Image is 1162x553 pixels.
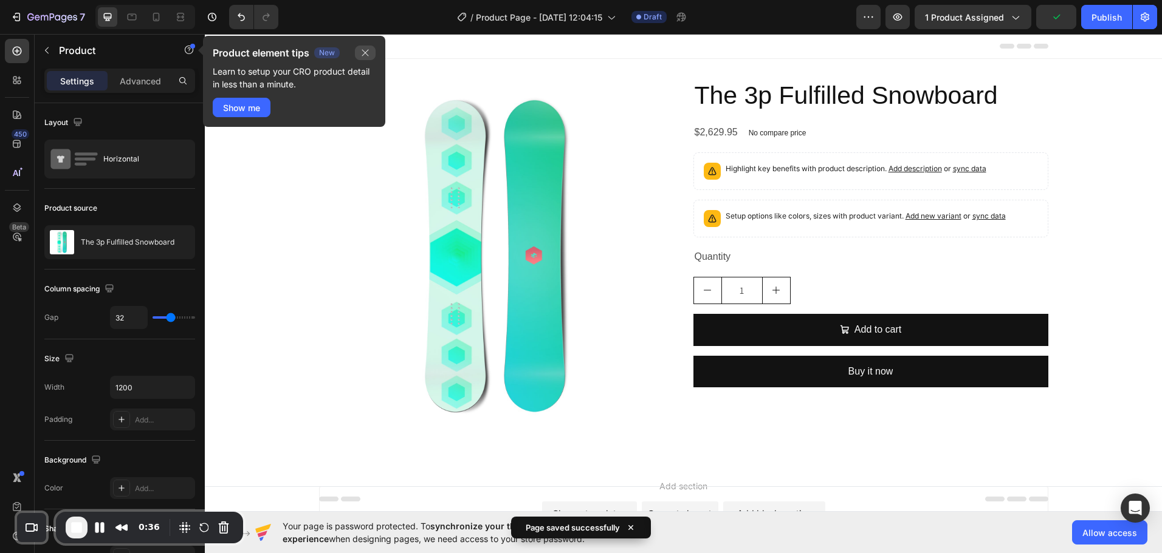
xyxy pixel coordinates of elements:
[135,415,192,426] div: Add...
[1121,494,1150,523] div: Open Intercom Messenger
[476,11,602,24] span: Product Page - [DATE] 12:04:15
[44,351,77,367] div: Size
[111,307,147,328] input: Auto
[517,243,558,270] input: quantity
[521,129,782,141] p: Highlight key benefits with product description.
[768,177,801,186] span: sync data
[757,177,801,186] span: or
[283,521,624,544] span: synchronize your theme style & enhance your experience
[489,243,517,270] button: decrement
[489,280,844,312] button: Add to cart
[50,230,74,254] img: product feature img
[44,382,64,393] div: Width
[80,10,85,24] p: 7
[470,11,473,24] span: /
[12,129,29,139] div: 450
[111,376,194,398] input: Auto
[44,203,97,214] div: Product source
[120,75,161,87] p: Advanced
[103,145,177,173] div: Horizontal
[44,115,85,131] div: Layout
[283,520,671,545] span: Your page is password protected. To when designing pages, we need access to your store password.
[1072,520,1147,545] button: Allow access
[915,5,1031,29] button: 1 product assigned
[701,177,757,186] span: Add new variant
[81,238,174,246] p: The 3p Fulfilled Snowboard
[544,95,602,103] p: No compare price
[748,130,782,139] span: sync data
[644,12,662,22] span: Draft
[59,43,162,58] p: Product
[205,34,1162,512] iframe: Design area
[489,213,844,233] div: Quantity
[44,281,117,297] div: Column spacing
[925,11,1004,24] span: 1 product assigned
[1081,5,1132,29] button: Publish
[526,521,620,534] p: Page saved successfully
[737,130,782,139] span: or
[135,483,192,494] div: Add...
[1082,526,1137,539] span: Allow access
[684,130,737,139] span: Add description
[489,89,534,109] div: $2,629.95
[60,75,94,87] p: Settings
[44,483,63,494] div: Color
[44,414,72,425] div: Padding
[5,5,91,29] button: 7
[489,322,844,354] button: Buy it now
[450,446,507,458] span: Add section
[644,329,689,347] div: Buy it now
[650,287,696,305] div: Add to cart
[521,176,801,188] p: Setup options like colors, sizes with product variant.
[44,452,103,469] div: Background
[9,222,29,232] div: Beta
[558,243,585,270] button: increment
[229,5,278,29] div: Undo/Redo
[1092,11,1122,24] div: Publish
[44,312,58,323] div: Gap
[489,44,844,79] h2: The 3p Fulfilled Snowboard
